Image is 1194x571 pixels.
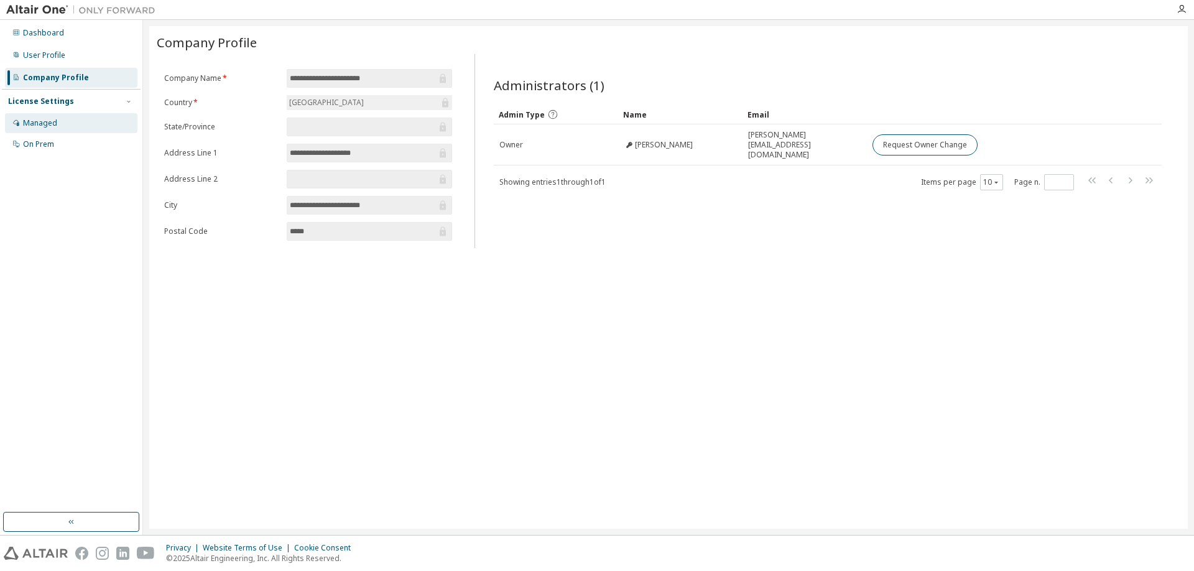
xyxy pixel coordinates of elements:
div: [GEOGRAPHIC_DATA] [287,95,452,110]
label: City [164,200,279,210]
div: Name [623,104,738,124]
span: [PERSON_NAME][EMAIL_ADDRESS][DOMAIN_NAME] [748,130,861,160]
div: License Settings [8,96,74,106]
div: On Prem [23,139,54,149]
span: [PERSON_NAME] [635,140,693,150]
div: Company Profile [23,73,89,83]
button: Request Owner Change [872,134,978,156]
button: 10 [983,177,1000,187]
label: Company Name [164,73,279,83]
img: altair_logo.svg [4,547,68,560]
img: linkedin.svg [116,547,129,560]
label: State/Province [164,122,279,132]
div: Website Terms of Use [203,543,294,553]
span: Owner [499,140,523,150]
label: Country [164,98,279,108]
p: © 2025 Altair Engineering, Inc. All Rights Reserved. [166,553,358,564]
div: Managed [23,118,57,128]
label: Address Line 2 [164,174,279,184]
div: [GEOGRAPHIC_DATA] [287,96,366,109]
img: Altair One [6,4,162,16]
label: Address Line 1 [164,148,279,158]
img: facebook.svg [75,547,88,560]
span: Showing entries 1 through 1 of 1 [499,177,606,187]
span: Admin Type [499,109,545,120]
div: Email [747,104,862,124]
span: Administrators (1) [494,77,604,94]
div: Cookie Consent [294,543,358,553]
img: youtube.svg [137,547,155,560]
span: Items per page [921,174,1003,190]
span: Company Profile [157,34,257,51]
div: Dashboard [23,28,64,38]
span: Page n. [1014,174,1074,190]
label: Postal Code [164,226,279,236]
div: User Profile [23,50,65,60]
img: instagram.svg [96,547,109,560]
div: Privacy [166,543,203,553]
